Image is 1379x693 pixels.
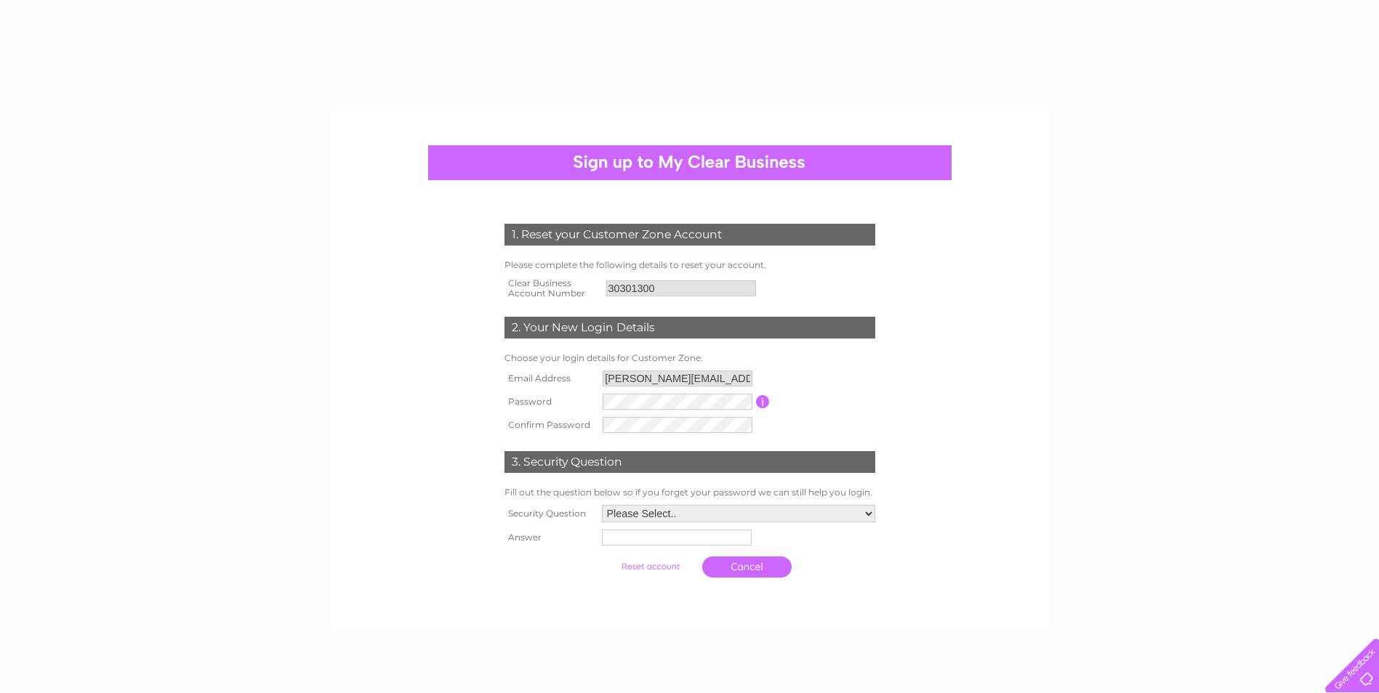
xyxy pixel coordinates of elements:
div: 2. Your New Login Details [504,317,875,339]
th: Clear Business Account Number [501,274,603,303]
th: Confirm Password [501,413,600,437]
th: Answer [501,526,598,549]
div: 1. Reset your Customer Zone Account [504,224,875,246]
div: 3. Security Question [504,451,875,473]
th: Security Question [501,501,598,526]
input: Information [756,395,770,408]
th: Email Address [501,367,600,390]
a: Cancel [702,556,792,577]
td: Please complete the following details to reset your account. [501,256,879,274]
td: Choose your login details for Customer Zone. [501,349,879,367]
td: Fill out the question below so if you forget your password we can still help you login. [501,484,879,501]
th: Password [501,390,600,413]
input: Submit [606,556,695,577]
